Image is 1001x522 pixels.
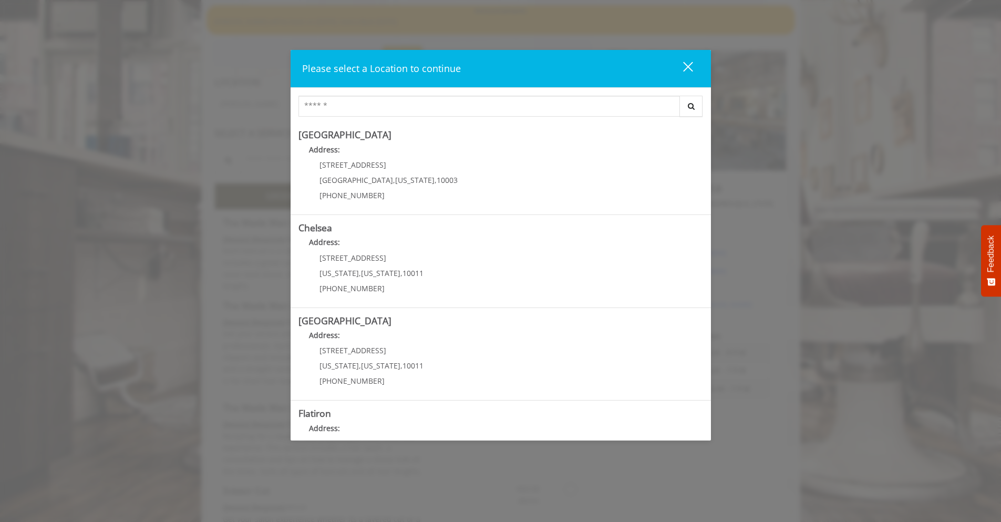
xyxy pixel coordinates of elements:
[403,361,424,371] span: 10011
[685,103,697,110] i: Search button
[359,361,361,371] span: ,
[319,160,386,170] span: [STREET_ADDRESS]
[298,128,391,141] b: [GEOGRAPHIC_DATA]
[298,314,391,327] b: [GEOGRAPHIC_DATA]
[319,376,385,386] span: [PHONE_NUMBER]
[298,407,331,419] b: Flatiron
[361,361,400,371] span: [US_STATE]
[361,268,400,278] span: [US_STATE]
[986,236,996,272] span: Feedback
[435,175,437,185] span: ,
[319,361,359,371] span: [US_STATE]
[309,423,340,433] b: Address:
[437,175,458,185] span: 10003
[319,268,359,278] span: [US_STATE]
[403,268,424,278] span: 10011
[309,145,340,155] b: Address:
[319,345,386,355] span: [STREET_ADDRESS]
[671,61,692,77] div: close dialog
[319,190,385,200] span: [PHONE_NUMBER]
[309,330,340,340] b: Address:
[302,62,461,75] span: Please select a Location to continue
[319,175,393,185] span: [GEOGRAPHIC_DATA]
[359,268,361,278] span: ,
[400,361,403,371] span: ,
[298,96,703,122] div: Center Select
[395,175,435,185] span: [US_STATE]
[319,253,386,263] span: [STREET_ADDRESS]
[664,58,699,79] button: close dialog
[393,175,395,185] span: ,
[400,268,403,278] span: ,
[309,237,340,247] b: Address:
[319,283,385,293] span: [PHONE_NUMBER]
[298,221,332,234] b: Chelsea
[981,225,1001,296] button: Feedback - Show survey
[298,96,680,117] input: Search Center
